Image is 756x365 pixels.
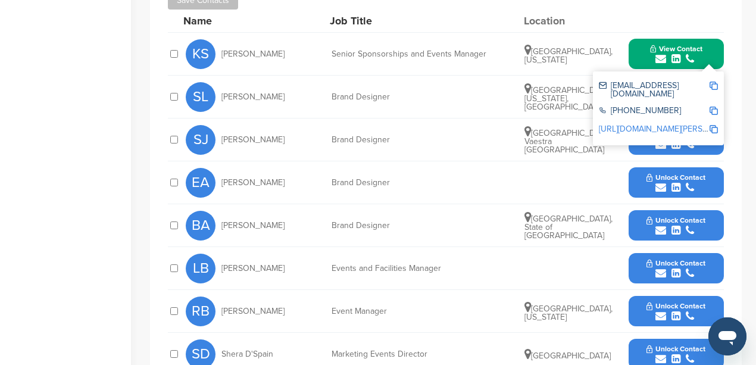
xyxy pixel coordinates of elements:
span: SJ [186,125,215,155]
span: BA [186,211,215,241]
div: [PHONE_NUMBER] [599,107,709,117]
div: Event Manager [332,307,510,316]
span: [PERSON_NAME] [221,307,285,316]
div: Senior Sponsorships and Events Manager [332,50,510,58]
span: View Contact [650,45,702,53]
img: Copy [710,125,718,133]
span: Unlock Contact [646,345,705,353]
a: [URL][DOMAIN_NAME][PERSON_NAME] [599,124,744,134]
span: [PERSON_NAME] [221,50,285,58]
span: [GEOGRAPHIC_DATA], [US_STATE], [GEOGRAPHIC_DATA] [524,85,613,112]
span: [GEOGRAPHIC_DATA] [524,351,611,361]
div: Brand Designer [332,136,510,144]
span: EA [186,168,215,198]
span: SL [186,82,215,112]
button: Unlock Contact [632,294,720,329]
div: Location [524,15,613,26]
span: Unlock Contact [646,259,705,267]
span: [PERSON_NAME] [221,93,285,101]
button: View Contact [636,36,717,72]
span: Unlock Contact [646,173,705,182]
span: RB [186,297,215,326]
span: [GEOGRAPHIC_DATA], [US_STATE] [524,304,613,322]
span: Unlock Contact [646,216,705,224]
span: LB [186,254,215,283]
div: Marketing Events Director [332,350,510,358]
button: Unlock Contact [632,208,720,244]
span: [PERSON_NAME] [221,136,285,144]
span: KS [186,39,215,69]
button: Unlock Contact [632,165,720,201]
iframe: Button to launch messaging window [708,317,746,355]
div: [EMAIL_ADDRESS][DOMAIN_NAME] [599,82,709,98]
span: [GEOGRAPHIC_DATA], [US_STATE] [524,46,613,65]
div: Brand Designer [332,179,510,187]
span: Shera D'Spain [221,350,273,358]
div: Name [183,15,314,26]
span: [GEOGRAPHIC_DATA], State of [GEOGRAPHIC_DATA] [524,214,613,241]
div: Events and Facilities Manager [332,264,510,273]
button: Unlock Contact [632,251,720,286]
div: Brand Designer [332,222,510,230]
span: Unlock Contact [646,302,705,310]
span: [PERSON_NAME] [221,264,285,273]
div: Job Title [330,15,508,26]
img: Copy [710,107,718,115]
span: [PERSON_NAME] [221,222,285,230]
span: [PERSON_NAME] [221,179,285,187]
img: Copy [710,82,718,90]
div: Brand Designer [332,93,510,101]
span: [GEOGRAPHIC_DATA], Vaestra [GEOGRAPHIC_DATA] [524,128,613,155]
